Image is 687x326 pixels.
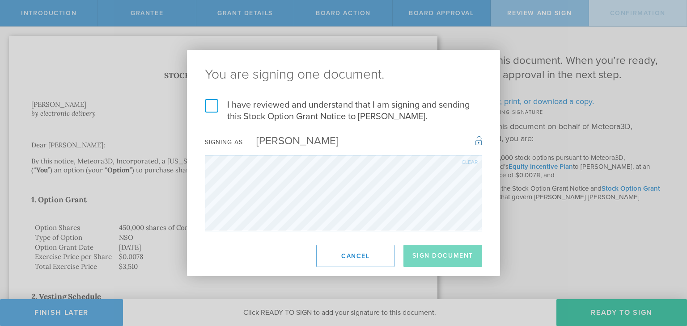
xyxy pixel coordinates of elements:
[403,245,482,267] button: Sign Document
[205,138,243,146] div: Signing as
[243,134,339,147] div: [PERSON_NAME]
[205,99,482,122] label: I have reviewed and understand that I am signing and sending this Stock Option Grant Notice to [P...
[316,245,394,267] button: Cancel
[205,68,482,81] ng-pluralize: You are signing one document.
